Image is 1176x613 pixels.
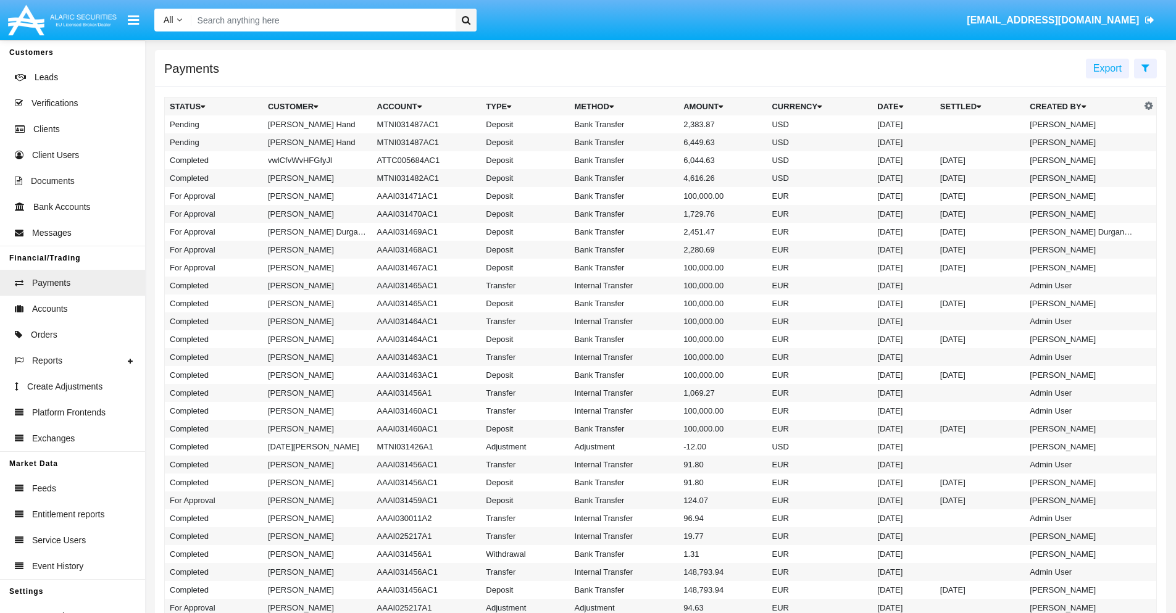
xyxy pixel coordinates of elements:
[570,509,679,527] td: Internal Transfer
[1025,581,1141,599] td: [PERSON_NAME]
[481,151,569,169] td: Deposit
[570,98,679,116] th: Method
[165,491,263,509] td: For Approval
[678,438,767,456] td: -12.00
[481,133,569,151] td: Deposit
[165,187,263,205] td: For Approval
[570,438,679,456] td: Adjustment
[570,241,679,259] td: Bank Transfer
[32,432,75,445] span: Exchanges
[263,169,372,187] td: [PERSON_NAME]
[481,98,569,116] th: Type
[872,509,935,527] td: [DATE]
[481,384,569,402] td: Transfer
[570,402,679,420] td: Internal Transfer
[570,581,679,599] td: Bank Transfer
[165,581,263,599] td: Completed
[570,133,679,151] td: Bank Transfer
[481,527,569,545] td: Transfer
[570,294,679,312] td: Bank Transfer
[767,456,872,473] td: EUR
[263,151,372,169] td: vwlCfvWvHFGfyJl
[481,312,569,330] td: Transfer
[767,491,872,509] td: EUR
[372,420,482,438] td: AAAI031460AC1
[1025,241,1141,259] td: [PERSON_NAME]
[263,581,372,599] td: [PERSON_NAME]
[372,527,482,545] td: AAAI025217A1
[678,384,767,402] td: 1,069.27
[32,302,68,315] span: Accounts
[935,187,1025,205] td: [DATE]
[872,402,935,420] td: [DATE]
[165,456,263,473] td: Completed
[165,223,263,241] td: For Approval
[678,456,767,473] td: 91.80
[872,115,935,133] td: [DATE]
[678,151,767,169] td: 6,044.63
[372,330,482,348] td: AAAI031464AC1
[32,277,70,290] span: Payments
[372,294,482,312] td: AAAI031465AC1
[263,473,372,491] td: [PERSON_NAME]
[678,312,767,330] td: 100,000.00
[165,98,263,116] th: Status
[372,151,482,169] td: ATTC005684AC1
[678,223,767,241] td: 2,451.47
[263,545,372,563] td: [PERSON_NAME]
[1025,151,1141,169] td: [PERSON_NAME]
[872,473,935,491] td: [DATE]
[165,438,263,456] td: Completed
[767,402,872,420] td: EUR
[1025,312,1141,330] td: Admin User
[678,330,767,348] td: 100,000.00
[872,151,935,169] td: [DATE]
[481,563,569,581] td: Transfer
[872,277,935,294] td: [DATE]
[31,97,78,110] span: Verifications
[872,241,935,259] td: [DATE]
[263,205,372,223] td: [PERSON_NAME]
[263,456,372,473] td: [PERSON_NAME]
[570,277,679,294] td: Internal Transfer
[32,354,62,367] span: Reports
[165,420,263,438] td: Completed
[1025,545,1141,563] td: [PERSON_NAME]
[872,456,935,473] td: [DATE]
[165,205,263,223] td: For Approval
[767,98,872,116] th: Currency
[165,294,263,312] td: Completed
[372,187,482,205] td: AAAI031471AC1
[767,545,872,563] td: EUR
[678,241,767,259] td: 2,280.69
[935,169,1025,187] td: [DATE]
[935,241,1025,259] td: [DATE]
[35,71,58,84] span: Leads
[678,294,767,312] td: 100,000.00
[481,277,569,294] td: Transfer
[935,330,1025,348] td: [DATE]
[872,384,935,402] td: [DATE]
[570,205,679,223] td: Bank Transfer
[481,348,569,366] td: Transfer
[372,384,482,402] td: AAAI031456A1
[481,491,569,509] td: Deposit
[872,545,935,563] td: [DATE]
[263,277,372,294] td: [PERSON_NAME]
[872,491,935,509] td: [DATE]
[872,259,935,277] td: [DATE]
[1025,420,1141,438] td: [PERSON_NAME]
[678,366,767,384] td: 100,000.00
[372,259,482,277] td: AAAI031467AC1
[935,294,1025,312] td: [DATE]
[372,545,482,563] td: AAAI031456A1
[481,473,569,491] td: Deposit
[678,509,767,527] td: 96.94
[481,169,569,187] td: Deposit
[570,312,679,330] td: Internal Transfer
[570,330,679,348] td: Bank Transfer
[263,133,372,151] td: [PERSON_NAME] Hand
[1025,115,1141,133] td: [PERSON_NAME]
[164,15,173,25] span: All
[165,509,263,527] td: Completed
